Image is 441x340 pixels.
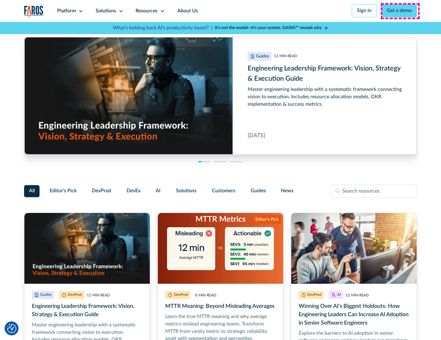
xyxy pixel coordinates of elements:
span: DevEx [127,187,141,195]
a: It’s not the model—it’s your system. GAINS™ reveals why [215,25,329,31]
input: Search resources [331,185,417,198]
div: Resources [136,7,157,15]
span: DevProd [92,187,111,195]
span: AI [156,187,161,195]
img: Revisit consent button [7,324,16,333]
a: home [24,6,44,18]
img: Logo of the analytics and reporting company Faros. [24,6,44,18]
span: Solutions [176,187,196,195]
form: Filter Form [24,185,417,198]
div: Solutions [96,7,116,15]
button: Cookie Settings [7,324,16,333]
img: Realistic image of an engineering leader at work [24,37,233,154]
span: News [281,187,293,195]
span: Editor's Pick [50,187,77,195]
span: Customers [212,187,235,195]
a: Sign in [352,4,377,17]
strong: It’s not the model—it’s your system. GAINS™ reveals why [215,26,322,30]
div: cms-link [24,37,417,155]
span: Guides [251,187,266,195]
a: Engineering Leadership Framework: Vision, Strategy & Execution Guide [24,37,417,155]
p: What's holding back AI's productivity boost? | [113,24,212,32]
img: Illustration of misleading vs. actionable MTTR metrics [158,213,283,284]
img: Realistic image of an engineering leader at work [24,213,150,284]
a: Get a demo [382,4,417,17]
img: two male senior software developers looking at computer screens in a busy office [291,213,417,284]
div: Platform [57,7,76,15]
span: All [29,187,35,195]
